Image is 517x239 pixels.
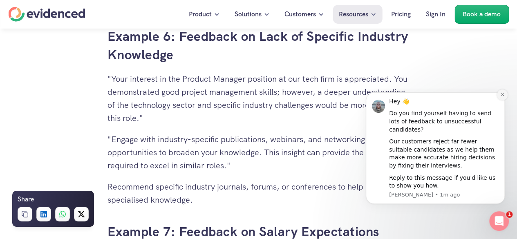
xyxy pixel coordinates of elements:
[354,88,517,217] iframe: Intercom notifications message
[235,9,262,20] p: Solutions
[506,211,513,218] span: 1
[391,9,411,20] p: Pricing
[284,9,316,20] p: Customers
[426,9,445,20] p: Sign In
[385,5,417,24] a: Pricing
[463,9,501,20] p: Book a demo
[107,180,410,206] p: Recommend specific industry journals, forums, or conferences to help build specialised knowledge.
[339,9,368,20] p: Resources
[107,72,410,125] p: "Your interest in the Product Manager position at our tech firm is appreciated. You demonstrated ...
[420,5,452,24] a: Sign In
[18,194,34,205] h6: Share
[454,5,509,24] a: Book a demo
[489,211,509,231] iframe: Intercom live chat
[189,9,212,20] p: Product
[8,7,85,22] a: Home
[107,133,410,172] p: "Engage with industry-specific publications, webinars, and networking opportunities to broaden yo...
